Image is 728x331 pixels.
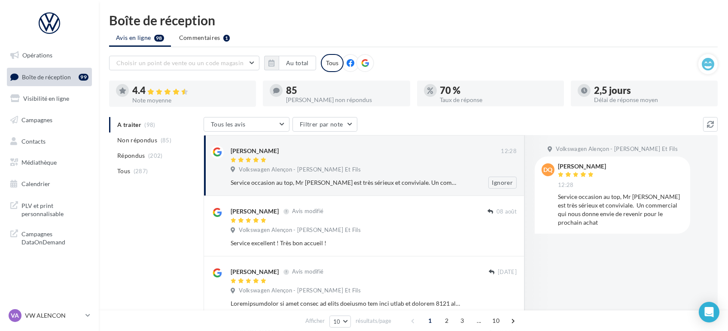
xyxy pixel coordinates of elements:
span: résultats/page [356,317,391,325]
span: Non répondus [117,136,157,144]
div: Service occasion au top, Mr [PERSON_NAME] est très sérieux et conviviale. Un commercial qui nous ... [231,178,461,187]
a: Contacts [5,132,94,150]
span: Calendrier [21,180,50,187]
span: PLV et print personnalisable [21,200,88,218]
div: 70 % [440,86,557,95]
span: Contacts [21,137,46,144]
a: Campagnes [5,111,94,129]
span: Volkswagen Alençon - [PERSON_NAME] Et Fils [239,287,361,295]
div: 85 [286,86,403,95]
button: Filtrer par note [292,117,357,132]
div: Service excellent ! Très bon accueil ! [231,239,461,247]
div: [PERSON_NAME] [231,147,279,155]
button: Au total [279,56,316,70]
span: Commentaires [179,33,220,42]
div: 1 [223,35,230,42]
span: 12:28 [501,147,517,155]
a: VA VW ALENCON [7,307,92,324]
a: Campagnes DataOnDemand [5,225,94,250]
div: [PERSON_NAME] [231,268,279,276]
span: VA [11,311,19,320]
button: 10 [329,316,351,328]
button: Au total [264,56,316,70]
span: Avis modifié [292,268,323,275]
div: Délai de réponse moyen [594,97,711,103]
span: Tous [117,167,130,175]
span: (85) [161,137,171,144]
span: 12:28 [558,181,574,189]
span: (202) [148,152,163,159]
button: Tous les avis [204,117,289,132]
span: 10 [489,314,503,328]
div: [PERSON_NAME] non répondus [286,97,403,103]
div: Service occasion au top, Mr [PERSON_NAME] est très sérieux et conviviale. Un commercial qui nous ... [558,193,683,227]
span: 3 [455,314,469,328]
span: Campagnes [21,116,52,123]
span: Répondus [117,151,145,160]
div: 2,5 jours [594,86,711,95]
a: Boîte de réception99 [5,68,94,86]
span: Opérations [22,51,52,59]
button: Ignorer [488,177,517,189]
a: Opérations [5,46,94,64]
a: PLV et print personnalisable [5,196,94,222]
div: [PERSON_NAME] [231,207,279,216]
span: Médiathèque [21,159,57,166]
span: Volkswagen Alençon - [PERSON_NAME] Et Fils [239,226,361,234]
button: Choisir un point de vente ou un code magasin [109,56,259,70]
span: Choisir un point de vente ou un code magasin [116,59,244,66]
span: [DATE] [498,268,517,276]
span: 1 [423,314,437,328]
div: Loremipsumdolor si amet consec ad elits doeiusmo tem inci utlab et dolorem 8121 aliq 3 enimadm Ve... [231,299,461,308]
div: Note moyenne [132,97,249,103]
span: Volkswagen Alençon - [PERSON_NAME] Et Fils [239,166,361,174]
span: 2 [440,314,454,328]
span: Volkswagen Alençon - [PERSON_NAME] Et Fils [556,145,678,153]
div: Taux de réponse [440,97,557,103]
span: Avis modifié [292,208,323,215]
p: VW ALENCON [25,311,82,320]
span: 08 août [497,208,517,216]
div: Tous [321,54,344,72]
div: Boîte de réception [109,14,718,27]
a: Calendrier [5,175,94,193]
div: Open Intercom Messenger [699,302,719,322]
span: Tous les avis [211,120,246,128]
span: 10 [333,318,341,325]
span: Boîte de réception [22,73,71,80]
div: 4.4 [132,86,249,96]
div: 99 [79,74,88,81]
a: Visibilité en ligne [5,90,94,108]
a: Médiathèque [5,153,94,172]
div: [PERSON_NAME] [558,163,606,169]
span: ... [472,314,486,328]
span: dq [544,165,553,174]
span: (287) [134,168,148,175]
span: Afficher [305,317,325,325]
span: Visibilité en ligne [23,95,69,102]
span: Campagnes DataOnDemand [21,228,88,247]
